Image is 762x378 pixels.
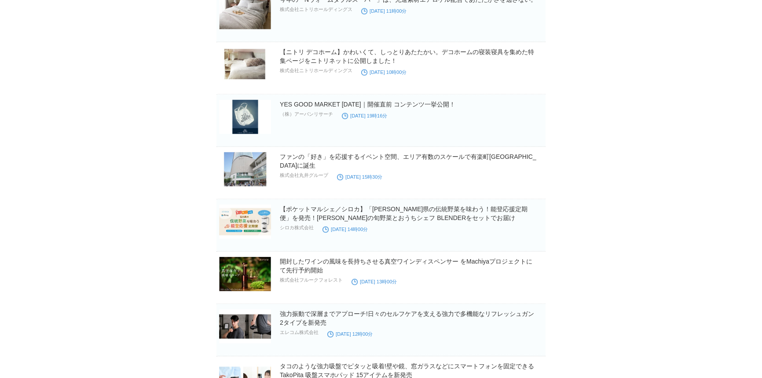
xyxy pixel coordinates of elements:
[327,331,373,337] time: [DATE] 12時00分
[280,329,319,336] p: エレコム株式会社
[219,152,271,187] img: 3860-3857-2cc75cdb5ffba75603fbb1a5cf7ee79c-3900x3164.jpg
[280,67,352,74] p: 株式会社ニトリホールディングス
[280,172,328,179] p: 株式会社丸井グループ
[280,224,314,231] p: シロカ株式会社
[219,205,271,239] img: 41147-242-e08592bada6f381bc3aeb536ac181c61-1500x785.jpg
[342,113,387,118] time: [DATE] 19時16分
[361,8,407,14] time: [DATE] 11時00分
[352,279,397,284] time: [DATE] 13時00分
[361,70,407,75] time: [DATE] 10時00分
[280,111,333,117] p: （株）アーバンリサーチ
[280,153,536,169] a: ファンの「好き」を応援するイベント空間、エリア有数のスケールで有楽町[GEOGRAPHIC_DATA]に誕生
[322,227,368,232] time: [DATE] 14時00分
[280,277,343,283] p: 株式会社フルークフォレスト
[219,48,271,82] img: 73913-1166-2e3d33b169fb43997dfc165b8614047d-1054x634.jpg
[280,258,532,274] a: 開封したワインの風味を長持ちさせる真空ワインディスペンサー をMachiyaプロジェクトにて先行予約開始
[280,6,352,13] p: 株式会社ニトリホールディングス
[280,101,455,108] a: YES GOOD MARKET [DATE]｜開催直前 コンテンツ一挙公開！
[280,206,528,221] a: 【ポケットマルシェ／シロカ】「[PERSON_NAME]県の伝統野菜を味わう！能登応援定期便」を発売！[PERSON_NAME]の旬野菜とおうちシェフ BLENDERをセットでお届け
[280,310,534,326] a: 強力振動で深層までアプローチ!日々のセルフケアを支える強力で多機能なリフレッシュガン 2タイプを新発売
[337,174,382,180] time: [DATE] 15時30分
[219,257,271,291] img: 114048-59-5b055ba0fb1a2b125293ee11a8213ddb-1200x800.jpg
[219,309,271,344] img: 26881-1199-26161faf578cd26b45560ed852212dca-965x450.jpg
[219,100,271,134] img: 3710-1308-c270547df0bde0b8aafce52a6a93a9c8-680x908.jpg
[280,48,534,64] a: 【ニトリ デコホーム】かわいくて、しっとりあたたかい。デコホームの寝装寝具を集めた特集ページをニトリネットに公開しました！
